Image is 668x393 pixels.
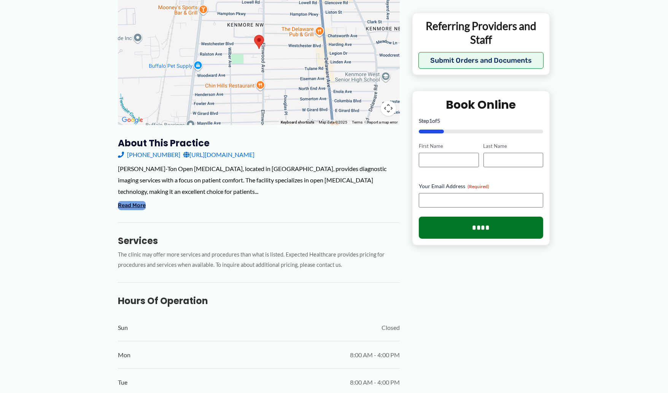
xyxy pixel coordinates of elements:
span: Mon [118,349,130,361]
label: First Name [419,143,479,150]
a: Terms (opens in new tab) [352,120,363,124]
button: Map camera controls [381,101,396,116]
label: Last Name [484,143,543,150]
img: Google [120,115,145,125]
span: Closed [382,322,400,333]
p: Referring Providers and Staff [418,19,544,46]
span: 1 [429,117,432,124]
span: Map data ©2025 [319,120,347,124]
span: 8:00 AM - 4:00 PM [350,349,400,361]
a: Open this area in Google Maps (opens a new window) [120,115,145,125]
h2: Book Online [419,97,543,112]
a: [URL][DOMAIN_NAME] [183,149,254,160]
button: Read More [118,201,146,210]
button: Submit Orders and Documents [418,52,544,69]
button: Keyboard shortcuts [281,120,314,125]
h3: Services [118,235,400,247]
span: 5 [437,117,440,124]
span: (Required) [468,183,489,189]
h3: About this practice [118,137,400,149]
span: 8:00 AM - 4:00 PM [350,377,400,388]
div: [PERSON_NAME]-Ton Open [MEDICAL_DATA], located in [GEOGRAPHIC_DATA], provides diagnostic imaging ... [118,163,400,197]
span: Tue [118,377,127,388]
label: Your Email Address [419,182,543,190]
p: Step of [419,118,543,124]
h3: Hours of Operation [118,295,400,307]
a: [PHONE_NUMBER] [118,149,180,160]
p: The clinic may offer more services and procedures than what is listed. Expected Healthcare provid... [118,250,400,270]
span: Sun [118,322,128,333]
a: Report a map error [367,120,398,124]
